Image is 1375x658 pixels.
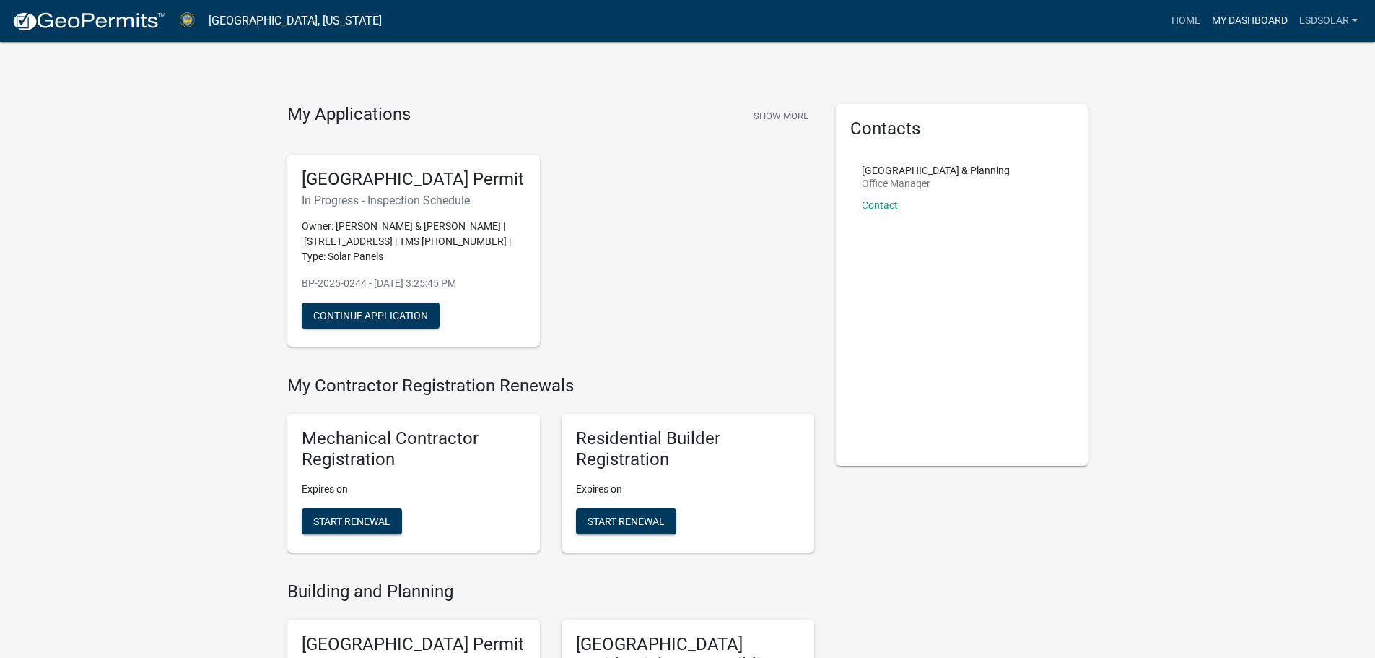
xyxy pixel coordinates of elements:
wm-registration-list-section: My Contractor Registration Renewals [287,376,814,563]
button: Show More [748,104,814,128]
a: Contact [862,199,898,211]
button: Start Renewal [576,508,676,534]
span: Start Renewal [588,515,665,527]
p: Expires on [302,482,525,497]
p: [GEOGRAPHIC_DATA] & Planning [862,165,1010,176]
h5: [GEOGRAPHIC_DATA] Permit [302,634,525,655]
p: Expires on [576,482,800,497]
a: ESDsolar [1293,7,1363,35]
img: Abbeville County, South Carolina [178,11,197,30]
h6: In Progress - Inspection Schedule [302,194,525,207]
button: Continue Application [302,303,440,329]
a: My Dashboard [1206,7,1293,35]
h4: My Contractor Registration Renewals [287,376,814,397]
h4: My Applications [287,104,411,126]
p: Owner: [PERSON_NAME] & [PERSON_NAME] | [STREET_ADDRESS] | TMS [PHONE_NUMBER] | Type: Solar Panels [302,219,525,264]
h5: Contacts [850,118,1074,139]
h5: Residential Builder Registration [576,428,800,470]
h4: Building and Planning [287,581,814,602]
p: Office Manager [862,178,1010,189]
h5: [GEOGRAPHIC_DATA] Permit [302,169,525,190]
button: Start Renewal [302,508,402,534]
h5: Mechanical Contractor Registration [302,428,525,470]
a: [GEOGRAPHIC_DATA], [US_STATE] [209,9,382,33]
a: Home [1166,7,1206,35]
span: Start Renewal [313,515,390,527]
p: BP-2025-0244 - [DATE] 3:25:45 PM [302,276,525,291]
